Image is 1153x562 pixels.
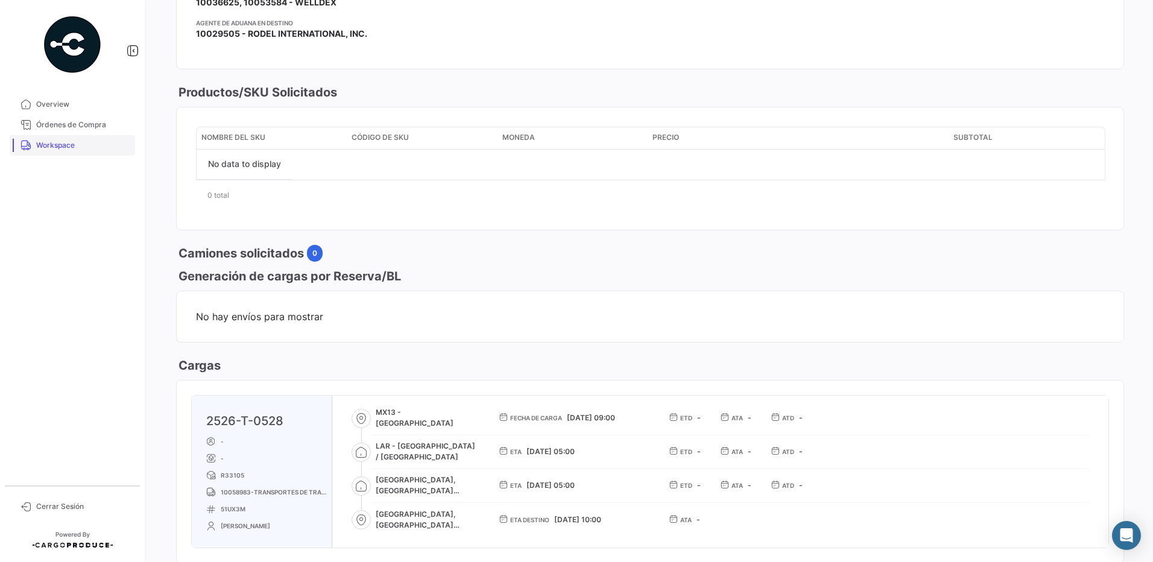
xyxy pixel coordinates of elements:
h3: Productos/SKU Solicitados [176,84,337,101]
span: R33105 [221,470,244,480]
span: - [697,481,701,490]
span: - [697,447,701,456]
span: Nombre del SKU [201,132,265,143]
span: - [799,413,803,422]
span: ATA [731,413,743,423]
datatable-header-cell: Moneda [498,127,648,149]
span: ETA Destino [510,515,549,525]
span: [DATE] 09:00 [567,413,615,422]
span: 0 [312,248,317,259]
span: ATD [782,413,794,423]
span: - [697,515,700,524]
span: ATA [680,515,692,525]
span: - [748,413,751,422]
div: No data to display [197,150,292,180]
app-card-info-title: Agente de Aduana en Destino [196,18,492,28]
span: Código de SKU [352,132,409,143]
span: 10029505 - RODEL INTERNATIONAL, INC. [196,28,367,40]
span: [DATE] 05:00 [526,447,575,456]
a: Órdenes de Compra [10,115,135,135]
a: 2526-T-0528 [206,414,283,428]
span: Moneda [502,132,535,143]
datatable-header-cell: Nombre del SKU [197,127,347,149]
a: Workspace [10,135,135,156]
span: ETD [680,413,692,423]
span: - [748,481,751,490]
span: [DATE] 10:00 [554,515,601,524]
span: LAR - [GEOGRAPHIC_DATA] / [GEOGRAPHIC_DATA] [376,441,479,463]
img: powered-by.png [42,14,103,75]
div: 0 total [196,180,1104,210]
span: ETA [510,481,522,490]
span: [GEOGRAPHIC_DATA],[GEOGRAPHIC_DATA] warehouse [376,509,479,531]
span: MX13 - [GEOGRAPHIC_DATA] [376,407,479,429]
p: - [206,437,327,446]
h3: Camiones solicitados [176,245,304,262]
span: Overview [36,99,130,110]
span: [GEOGRAPHIC_DATA],[GEOGRAPHIC_DATA] warehouse [376,475,479,496]
span: Subtotal [953,132,993,143]
span: ETD [680,481,692,490]
span: ATD [782,481,794,490]
span: Precio [652,132,679,143]
span: No hay envíos para mostrar [196,311,1104,323]
div: Abrir Intercom Messenger [1112,521,1141,550]
span: [PERSON_NAME] [221,521,270,531]
datatable-header-cell: Código de SKU [347,127,497,149]
span: 51UX3M [221,504,245,514]
span: ATD [782,447,794,456]
span: - [748,447,751,456]
span: ATA [731,447,743,456]
span: Workspace [36,140,130,151]
span: Cerrar Sesión [36,501,130,512]
span: [DATE] 05:00 [526,481,575,490]
span: 10058983-TRANSPORTES DE TRAILERS TOLUCA SA DE CV [221,487,327,497]
span: - [799,447,803,456]
h3: Cargas [176,357,221,374]
span: - [697,413,701,422]
a: Overview [10,94,135,115]
span: ETD [680,447,692,456]
span: ETA [510,447,522,456]
span: Fecha de carga [510,413,562,423]
span: ATA [731,481,743,490]
h3: Generación de cargas por Reserva/BL [176,268,401,285]
span: - [221,453,224,463]
span: - [799,481,803,490]
span: Órdenes de Compra [36,119,130,130]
